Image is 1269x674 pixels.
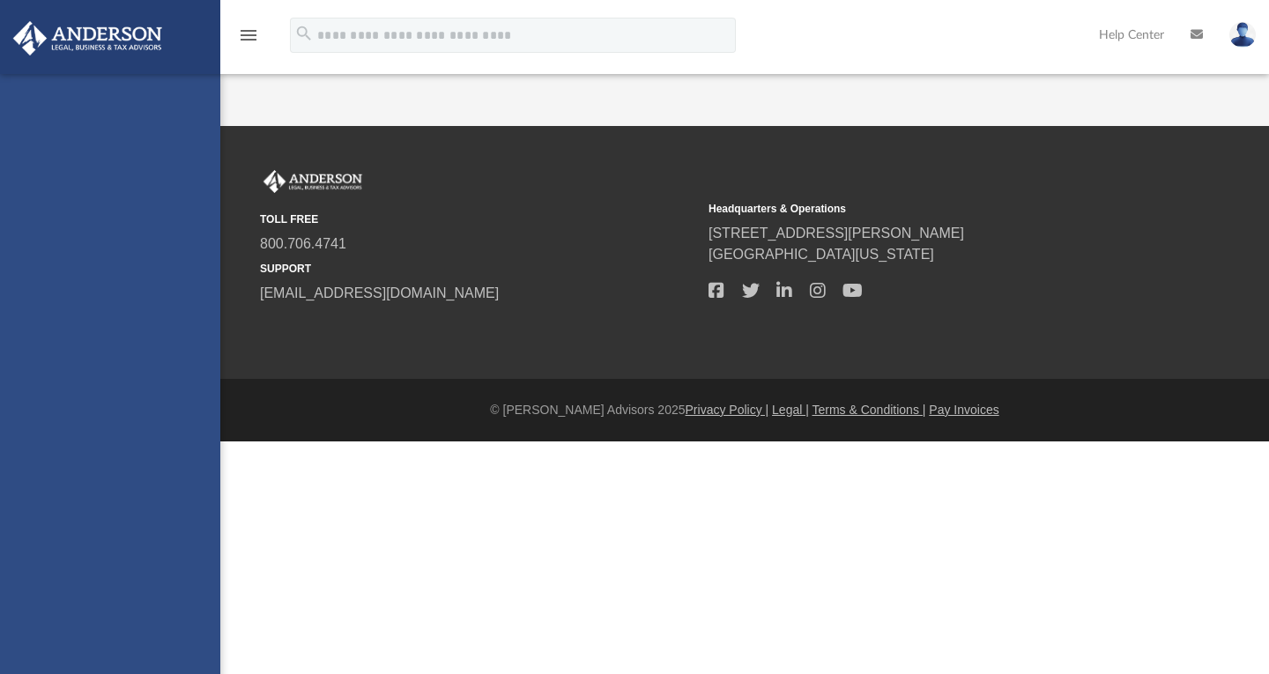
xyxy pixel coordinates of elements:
a: menu [238,33,259,46]
a: [EMAIL_ADDRESS][DOMAIN_NAME] [260,285,499,300]
a: Pay Invoices [929,403,998,417]
img: Anderson Advisors Platinum Portal [260,170,366,193]
i: search [294,24,314,43]
small: Headquarters & Operations [709,201,1145,217]
a: Terms & Conditions | [813,403,926,417]
a: 800.706.4741 [260,236,346,251]
a: [STREET_ADDRESS][PERSON_NAME] [709,226,964,241]
img: User Pic [1229,22,1256,48]
div: © [PERSON_NAME] Advisors 2025 [220,401,1269,419]
a: [GEOGRAPHIC_DATA][US_STATE] [709,247,934,262]
i: menu [238,25,259,46]
small: SUPPORT [260,261,696,277]
a: Privacy Policy | [686,403,769,417]
a: Legal | [772,403,809,417]
small: TOLL FREE [260,211,696,227]
img: Anderson Advisors Platinum Portal [8,21,167,56]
